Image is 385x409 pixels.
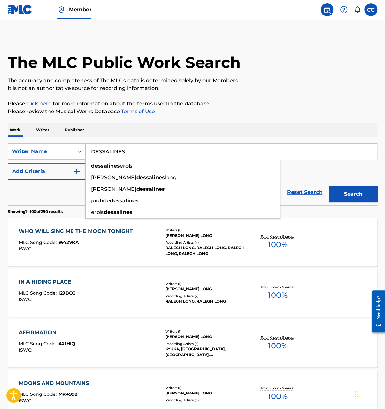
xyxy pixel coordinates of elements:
form: Search Form [8,143,377,205]
p: Please for more information about the terms used in the database. [8,100,377,108]
p: Total Known Shares: [261,285,295,289]
strong: dessalines [91,163,120,169]
h1: The MLC Public Work Search [8,53,241,72]
span: joubite [91,198,110,204]
div: Writers ( 1 ) [165,329,247,334]
p: It is not an authoritative source for recording information. [8,84,377,92]
a: click here [26,101,52,107]
span: Member [69,6,91,13]
span: ISWC : [19,398,34,404]
p: Total Known Shares: [261,386,295,391]
div: Recording Artists ( 2 ) [165,294,247,298]
div: [PERSON_NAME] LONG [165,286,247,292]
div: [PERSON_NAME] LONG [165,390,247,396]
strong: dessalines [136,174,165,180]
p: Writer [34,123,51,137]
div: Recording Artists ( 5 ) [165,341,247,346]
img: MLC Logo [8,5,33,14]
span: I29BCG [58,290,76,296]
p: Publisher [63,123,86,137]
span: long [165,174,177,180]
div: Writers ( 1 ) [165,281,247,286]
div: Recording Artists ( 4 ) [165,240,247,245]
iframe: Resource Center [367,286,385,337]
span: 100 % [268,340,288,352]
div: KYŪKA, [GEOGRAPHIC_DATA], [GEOGRAPHIC_DATA], [GEOGRAPHIC_DATA], [GEOGRAPHIC_DATA] [165,346,247,358]
div: RALEGH LONG, RALEGH LONG [165,298,247,304]
button: Add Criteria [8,163,86,180]
span: 100 % [268,239,288,250]
div: Notifications [354,6,361,13]
div: WHO WILL SING ME THE MOON TONIGHT [19,228,136,235]
p: Total Known Shares: [261,335,295,340]
span: ISWC : [19,246,34,252]
img: 9d2ae6d4665cec9f34b9.svg [73,168,81,175]
div: Writers ( 1 ) [165,228,247,233]
span: erols [120,163,132,169]
div: RALEGH LONG, RALEGH LONG, RALEGH LONG, RALEGH LONG [165,245,247,257]
img: search [323,6,331,14]
p: Showing 1 - 100 of 290 results [8,209,63,215]
span: MLC Song Code : [19,239,58,245]
div: Help [337,3,350,16]
img: Top Rightsholder [57,6,65,14]
div: User Menu [364,3,377,16]
strong: dessalines [110,198,139,204]
a: Public Search [321,3,333,16]
span: MLC Song Code : [19,290,58,296]
span: ISWC : [19,347,34,353]
span: MLC Song Code : [19,341,58,346]
span: erols [91,209,104,215]
a: IN A HIDING PLACEMLC Song Code:I29BCGISWC:Writers (1)[PERSON_NAME] LONGRecording Artists (2)RALEG... [8,268,377,317]
p: Work [8,123,23,137]
div: IN A HIDING PLACE [19,278,76,286]
div: [PERSON_NAME] LONG [165,233,247,239]
p: Total Known Shares: [261,234,295,239]
a: WHO WILL SING ME THE MOON TONIGHTMLC Song Code:W42VKAISWC:Writers (1)[PERSON_NAME] LONGRecording ... [8,218,377,266]
div: MOONS AND MOUNTAINS [19,379,92,387]
a: Reset Search [284,185,326,200]
span: W42VKA [58,239,79,245]
iframe: Chat Widget [353,378,385,409]
span: ISWC : [19,297,34,302]
span: AX1HIQ [58,341,75,346]
span: MLC Song Code : [19,391,58,397]
div: Recording Artists ( 0 ) [165,398,247,403]
a: Terms of Use [120,108,155,114]
span: MR4992 [58,391,77,397]
img: help [340,6,348,14]
button: Search [329,186,377,202]
strong: dessalines [136,186,165,192]
span: 100 % [268,391,288,402]
div: Writers ( 1 ) [165,385,247,390]
p: Please review the Musical Works Database [8,108,377,115]
span: [PERSON_NAME] [91,186,136,192]
a: AFFIRMATIONMLC Song Code:AX1HIQISWC:Writers (1)[PERSON_NAME] LONGRecording Artists (5)KYŪKA, [GEO... [8,319,377,367]
div: Drag [355,385,359,404]
div: [PERSON_NAME] LONG [165,334,247,340]
div: Writer Name [12,148,70,155]
div: AFFIRMATION [19,329,75,336]
span: 100 % [268,289,288,301]
strong: dessalines [104,209,132,215]
span: [PERSON_NAME] [91,174,136,180]
p: The accuracy and completeness of The MLC's data is determined solely by our Members. [8,77,377,84]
